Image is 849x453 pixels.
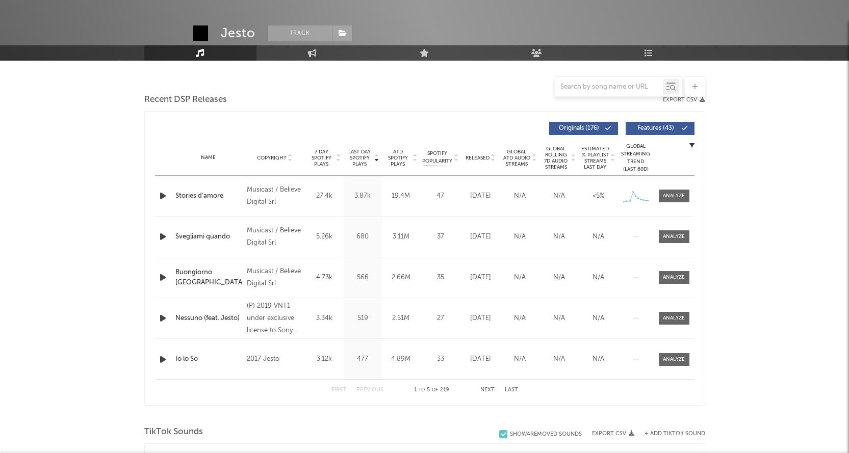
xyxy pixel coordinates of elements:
div: N/A [542,273,576,283]
button: Export CSV [663,97,705,103]
div: 566 [346,273,379,283]
div: N/A [581,354,615,364]
div: N/A [503,191,537,201]
div: Jesto [221,25,255,41]
span: Global Rolling 7D Audio Streams [542,146,570,170]
div: Show 4 Removed Sounds [510,431,582,438]
span: to [419,388,425,392]
div: 3.34k [308,313,341,324]
div: Global Streaming Trend (Last 60D) [621,143,651,173]
div: N/A [503,273,537,283]
button: Last [505,387,518,393]
span: Copyright [257,155,287,161]
span: TikTok Sounds [144,426,203,438]
div: N/A [542,191,576,201]
div: 5.26k [308,232,341,242]
button: Originals(176) [549,122,618,135]
div: Name [175,154,242,162]
div: 19.4M [384,191,418,201]
div: 4.73k [308,273,341,283]
button: Next [480,387,495,393]
div: 2017 Jesto [247,353,302,365]
a: Io lo So [175,354,242,364]
a: Svegliami quando [175,232,242,242]
div: N/A [503,232,537,242]
a: Nessuno (feat. Jesto) [175,313,242,324]
div: 3.11M [384,232,418,242]
div: 2.66M [384,273,418,283]
span: of [432,388,438,392]
div: Musicast / Believe Digital Srl [247,225,302,249]
div: 47 [423,191,458,201]
div: N/A [503,313,537,324]
div: 4.89M [384,354,418,364]
div: 35 [423,273,458,283]
div: [DATE] [464,354,498,364]
span: Released [466,155,490,161]
button: + Add TikTok Sound [634,431,705,437]
div: 2.51M [384,313,418,324]
button: Export CSV [592,431,634,437]
button: Features(43) [626,122,694,135]
div: N/A [542,354,576,364]
a: Buongiorno [GEOGRAPHIC_DATA] [175,268,242,287]
div: N/A [581,232,615,242]
button: Track [268,25,332,41]
div: N/A [503,354,537,364]
div: 680 [346,232,379,242]
div: 519 [346,313,379,324]
div: [DATE] [464,191,498,201]
span: Spotify Popularity [422,150,452,165]
div: N/A [542,232,576,242]
span: ATD Spotify Plays [384,149,411,167]
span: Global ATD Audio Streams [503,149,531,167]
div: N/A [581,273,615,283]
div: 37 [423,232,458,242]
div: Musicast / Believe Digital Srl [247,184,302,208]
input: Search by song name or URL [555,83,663,91]
button: First [331,387,346,393]
span: Last Day Spotify Plays [346,149,373,167]
div: Musicast / Believe Digital Srl [247,265,302,290]
div: [DATE] [464,273,498,283]
div: 3.12k [308,354,341,364]
div: [DATE] [464,232,498,242]
div: 477 [346,354,379,364]
div: 33 [423,354,458,364]
span: Estimated % Playlist Streams Last Day [581,146,609,170]
span: 7 Day Spotify Plays [308,149,335,167]
div: N/A [542,313,576,324]
div: [DATE] [464,313,498,324]
span: Originals ( 176 ) [556,125,603,131]
div: 27.4k [308,191,341,201]
button: + Add TikTok Sound [645,431,705,437]
button: Previous [356,387,383,393]
div: 1 5 219 [404,384,460,396]
span: Features ( 43 ) [632,125,679,131]
span: Recent DSP Releases [144,94,227,106]
div: N/A [581,313,615,324]
div: 27 [423,313,458,324]
a: Stories d'amore [175,191,242,201]
div: 3.87k [346,191,379,201]
div: (P) 2019 VNT1 under exclusive license to Sony Music Entertainment Italy S.p.A. [247,300,302,337]
div: <5% [581,191,615,201]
